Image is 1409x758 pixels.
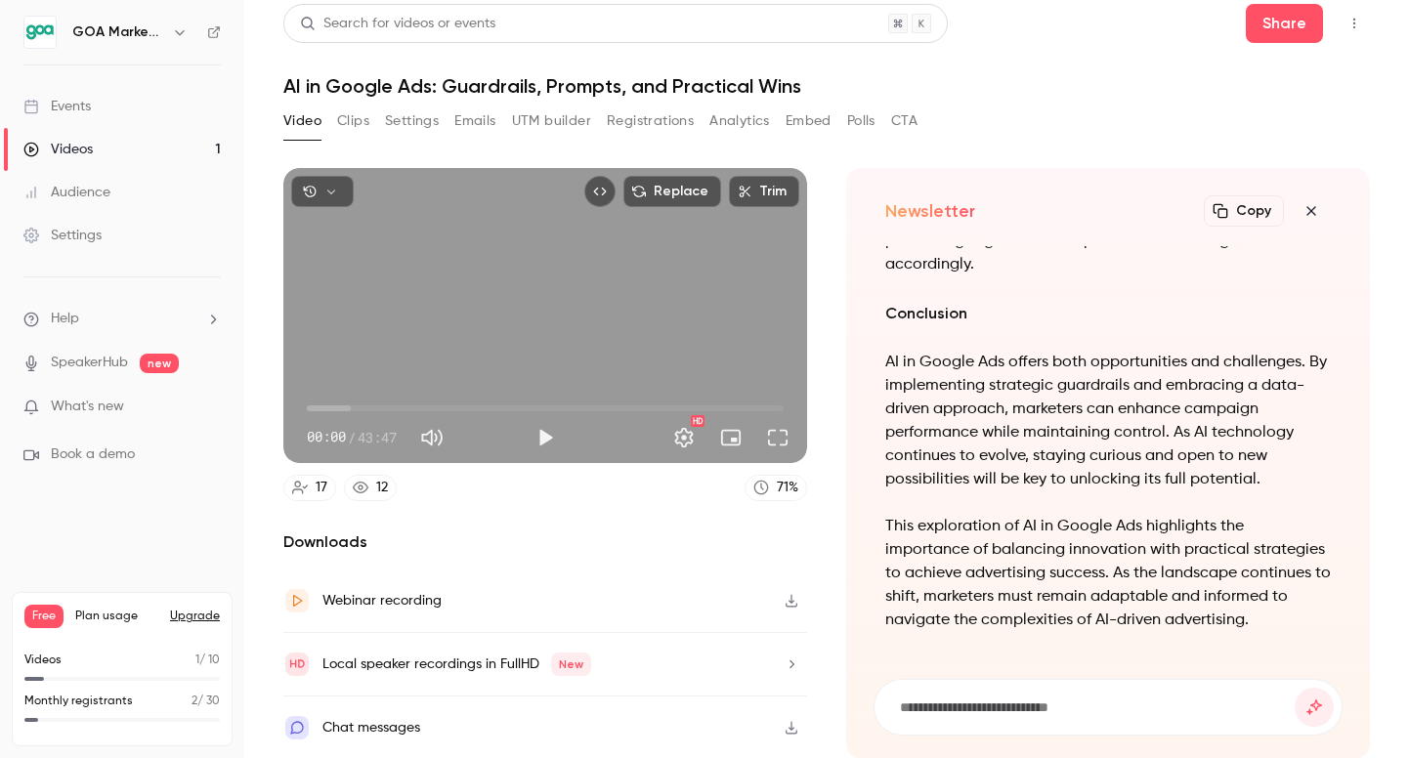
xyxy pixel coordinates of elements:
[170,609,220,624] button: Upgrade
[664,418,704,457] button: Settings
[885,515,1331,632] p: This exploration of AI in Google Ads highlights the importance of balancing innovation with pract...
[729,176,799,207] button: Trim
[322,716,420,739] div: Chat messages
[140,354,179,373] span: new
[885,300,1331,327] h3: Conclusion
[283,74,1370,98] h1: AI in Google Ads: Guardrails, Prompts, and Practical Wins
[23,226,102,245] div: Settings
[322,589,442,612] div: Webinar recording
[192,695,197,707] span: 2
[72,22,164,42] h6: GOA Marketing
[745,475,807,501] a: 71%
[51,444,135,465] span: Book a demo
[885,351,1331,491] p: AI in Google Ads offers both opportunities and challenges. By implementing strategic guardrails a...
[454,105,495,137] button: Emails
[348,427,356,447] span: /
[24,17,56,48] img: GOA Marketing
[623,176,721,207] button: Replace
[23,183,110,202] div: Audience
[1339,8,1370,39] button: Top Bar Actions
[758,418,797,457] button: Full screen
[24,605,64,628] span: Free
[51,397,124,417] span: What's new
[885,199,975,223] h2: Newsletter
[195,654,199,666] span: 1
[195,652,220,669] p: / 10
[358,427,397,447] span: 43:47
[283,105,321,137] button: Video
[709,105,770,137] button: Analytics
[75,609,158,624] span: Plan usage
[23,97,91,116] div: Events
[197,399,221,416] iframe: Noticeable Trigger
[283,530,807,554] h2: Downloads
[1246,4,1323,43] button: Share
[51,309,79,329] span: Help
[283,475,336,501] a: 17
[512,105,591,137] button: UTM builder
[337,105,369,137] button: Clips
[1204,195,1284,227] button: Copy
[300,14,495,34] div: Search for videos or events
[412,418,451,457] button: Mute
[23,140,93,159] div: Videos
[24,652,62,669] p: Videos
[385,105,439,137] button: Settings
[376,478,388,498] div: 12
[786,105,832,137] button: Embed
[551,653,591,676] span: New
[51,353,128,373] a: SpeakerHub
[23,309,221,329] li: help-dropdown-opener
[584,176,616,207] button: Embed video
[24,693,133,710] p: Monthly registrants
[691,415,704,427] div: HD
[607,105,694,137] button: Registrations
[847,105,875,137] button: Polls
[192,693,220,710] p: / 30
[526,418,565,457] button: Play
[307,427,397,447] div: 00:00
[891,105,918,137] button: CTA
[322,653,591,676] div: Local speaker recordings in FullHD
[777,478,798,498] div: 71 %
[307,427,346,447] span: 00:00
[344,475,397,501] a: 12
[711,418,750,457] button: Turn on miniplayer
[316,478,327,498] div: 17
